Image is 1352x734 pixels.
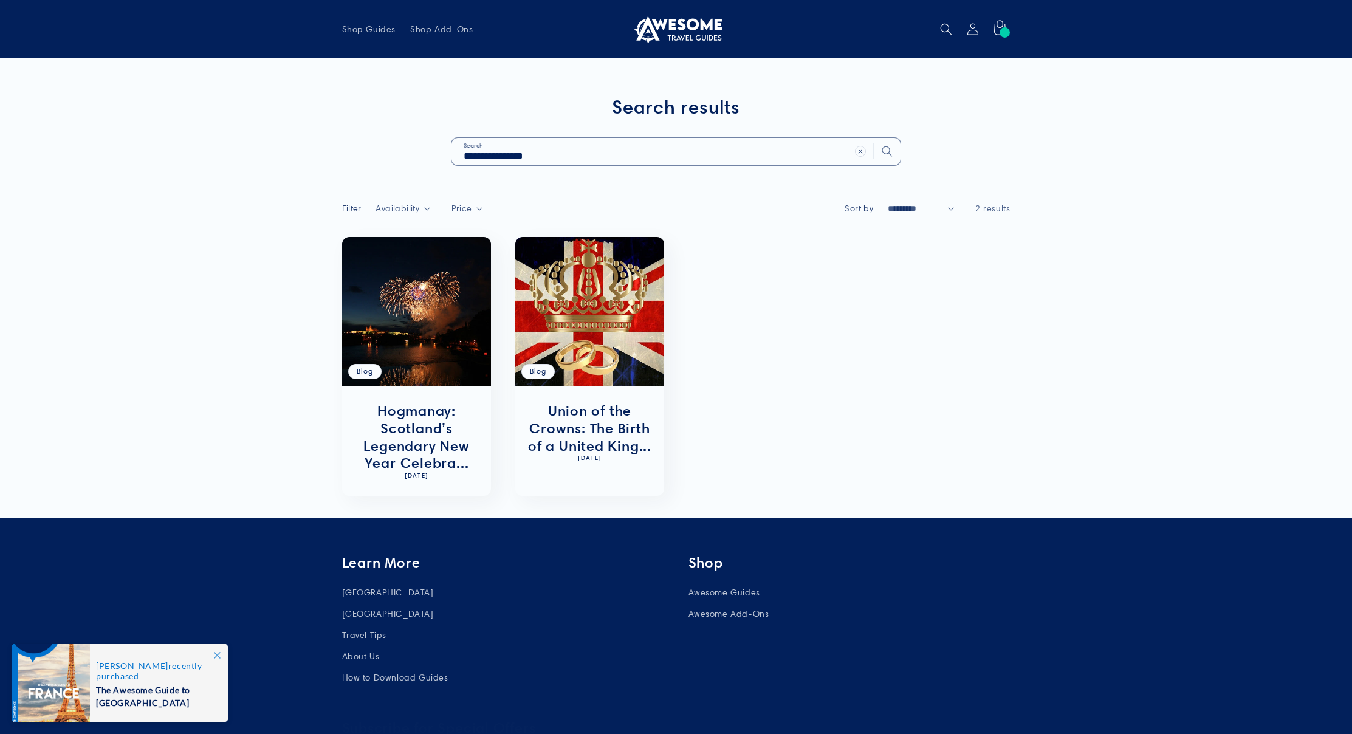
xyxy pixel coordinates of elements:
[342,603,434,625] a: [GEOGRAPHIC_DATA]
[451,203,472,214] span: Price
[975,203,1010,214] span: 2 results
[342,554,664,572] h2: Learn More
[342,646,380,667] a: About Us
[874,138,901,165] button: Search
[335,16,403,42] a: Shop Guides
[451,202,483,215] summary: Price
[688,585,760,603] a: Awesome Guides
[845,203,875,214] label: Sort by:
[96,660,215,681] span: recently purchased
[847,138,874,165] button: Clear search term
[626,10,726,48] a: Awesome Travel Guides
[96,660,168,671] span: [PERSON_NAME]
[688,554,1011,572] h2: Shop
[342,95,1011,118] h1: Search results
[342,625,387,646] a: Travel Tips
[403,16,480,42] a: Shop Add-Ons
[342,667,448,688] a: How to Download Guides
[933,16,959,43] summary: Search
[342,202,364,215] h2: Filter:
[688,603,769,625] a: Awesome Add-Ons
[1003,27,1006,38] span: 1
[376,202,430,215] summary: Availability (0 selected)
[342,24,396,35] span: Shop Guides
[96,681,215,709] span: The Awesome Guide to [GEOGRAPHIC_DATA]
[354,402,479,472] a: Hogmanay: Scotland’s Legendary New Year Celebra...
[631,15,722,44] img: Awesome Travel Guides
[342,585,434,603] a: [GEOGRAPHIC_DATA]
[410,24,473,35] span: Shop Add-Ons
[376,203,419,214] span: Availability
[527,402,652,454] a: Union of the Crowns: The Birth of a United King...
